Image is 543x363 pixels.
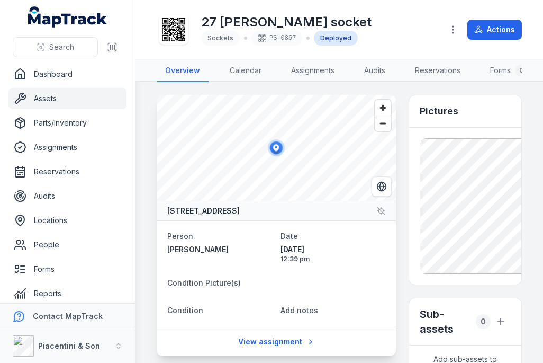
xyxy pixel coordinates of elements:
[157,95,396,201] canvas: Map
[467,20,522,40] button: Actions
[476,314,491,329] div: 0
[420,307,472,337] h2: Sub-assets
[167,306,203,315] span: Condition
[38,341,100,350] strong: Piacentini & Son
[280,244,385,255] span: [DATE]
[314,31,358,46] div: Deployed
[207,34,233,42] span: Sockets
[280,232,298,241] span: Date
[8,161,126,182] a: Reservations
[49,42,74,52] span: Search
[283,60,343,82] a: Assignments
[13,37,98,57] button: Search
[375,100,391,116] button: Zoom in
[8,185,126,207] a: Audits
[167,244,272,255] a: [PERSON_NAME]
[280,255,385,263] span: 12:39 pm
[8,64,126,85] a: Dashboard
[8,88,126,109] a: Assets
[251,31,302,46] div: PS-0867
[8,259,126,280] a: Forms
[372,176,392,197] button: Switch to Satellite View
[280,244,385,263] time: 9/10/2025, 12:39:45 pm
[280,306,318,315] span: Add notes
[167,278,241,287] span: Condition Picture(s)
[231,332,322,352] a: View assignment
[33,312,103,321] strong: Contact MapTrack
[8,137,126,158] a: Assignments
[167,232,193,241] span: Person
[8,210,126,231] a: Locations
[420,104,458,119] h3: Pictures
[28,6,107,28] a: MapTrack
[157,60,209,82] a: Overview
[201,14,372,31] h1: 27 [PERSON_NAME] socket
[406,60,469,82] a: Reservations
[8,283,126,304] a: Reports
[356,60,394,82] a: Audits
[221,60,270,82] a: Calendar
[8,234,126,255] a: People
[482,60,536,82] a: Forms0
[8,112,126,134] a: Parts/Inventory
[167,206,240,216] strong: [STREET_ADDRESS]
[375,116,391,131] button: Zoom out
[515,64,528,77] div: 0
